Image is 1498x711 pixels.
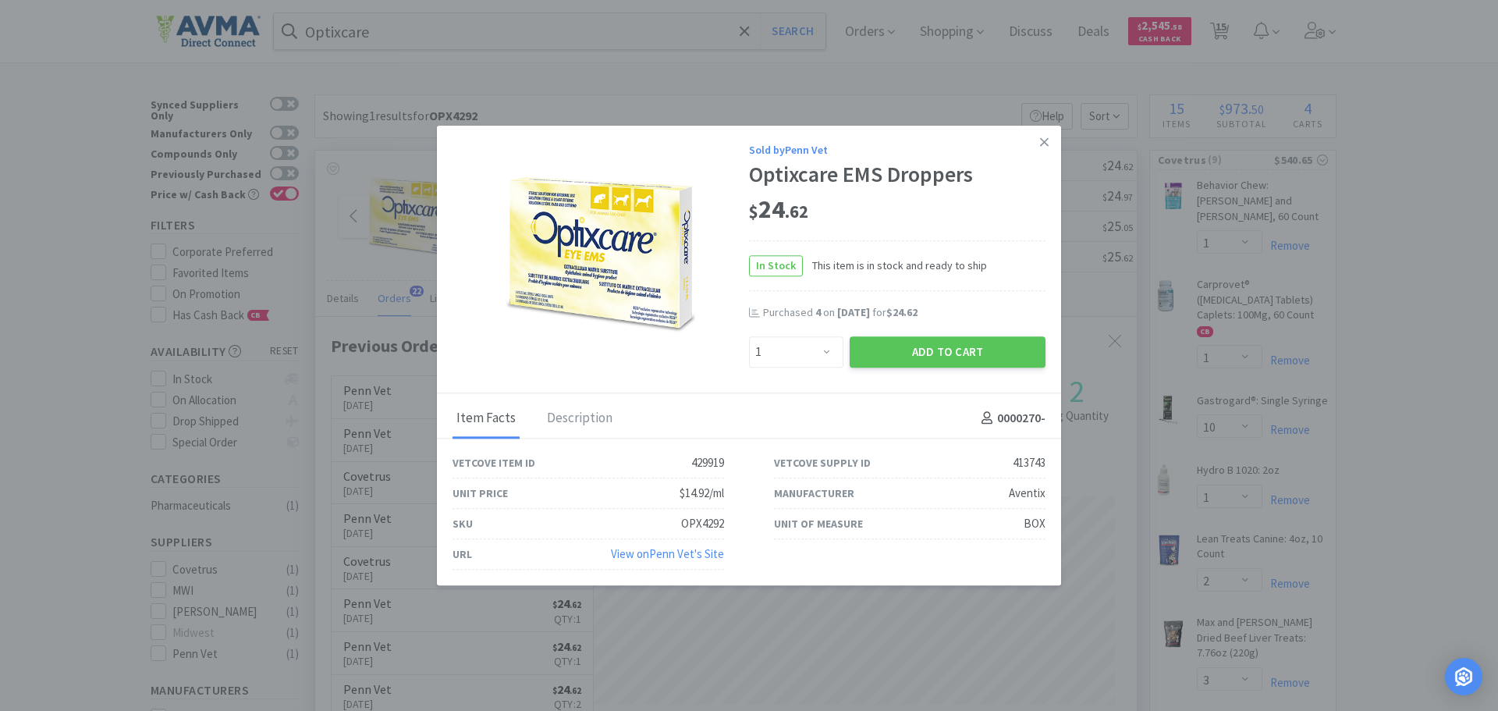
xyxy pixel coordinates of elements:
div: URL [453,546,472,563]
div: OPX4292 [681,514,724,533]
div: Aventix [1009,484,1045,503]
div: Item Facts [453,400,520,439]
span: $ [749,201,758,223]
div: Optixcare EMS Droppers [749,162,1045,188]
div: SKU [453,515,473,532]
div: 429919 [691,453,724,472]
div: Sold by Penn Vet [749,141,1045,158]
div: 413743 [1013,453,1045,472]
img: b7aa302f787749648a5d1a145ac938bd_413743.png [499,153,702,356]
div: BOX [1024,514,1045,533]
span: $24.62 [886,305,918,319]
div: Manufacturer [774,485,854,502]
div: Vetcove Supply ID [774,454,871,471]
div: Open Intercom Messenger [1445,658,1482,695]
div: Description [543,400,616,439]
span: This item is in stock and ready to ship [803,258,987,275]
span: In Stock [750,256,802,276]
div: Vetcove Item ID [453,454,535,471]
div: Purchased on for [763,305,1045,321]
span: . 62 [785,201,808,223]
span: 24 [749,194,808,226]
span: [DATE] [837,305,870,319]
div: Unit Price [453,485,508,502]
span: 4 [815,305,821,319]
h4: 0000270 - [975,409,1045,429]
button: Add to Cart [850,336,1045,368]
a: View onPenn Vet's Site [611,546,724,561]
div: $14.92/ml [680,484,724,503]
div: Unit of Measure [774,515,863,532]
